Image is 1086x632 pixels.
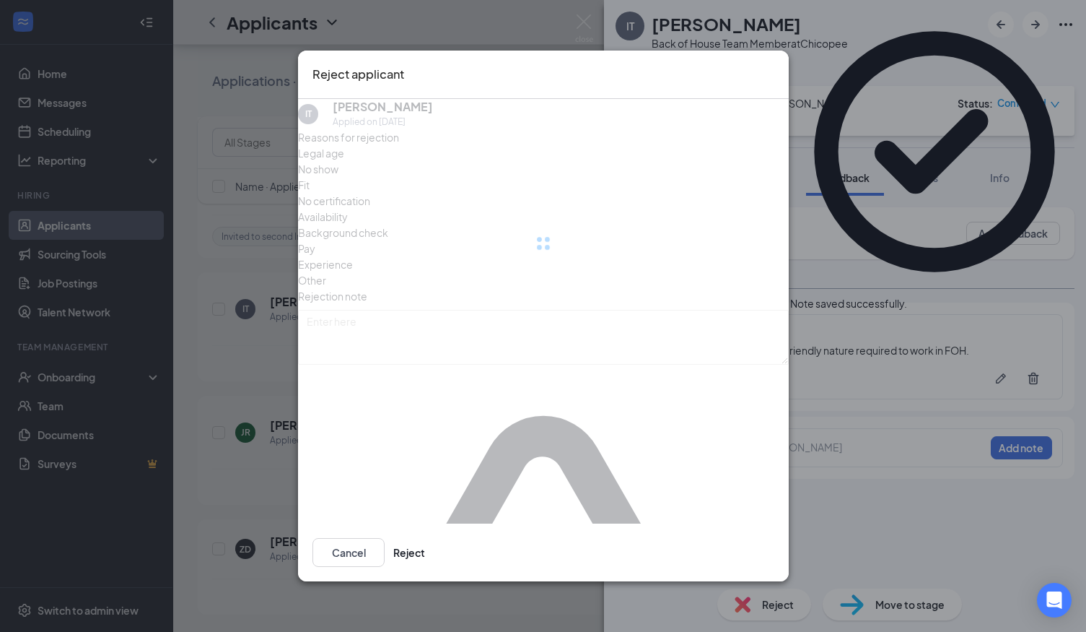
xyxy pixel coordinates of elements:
div: Note saved successfully. [790,296,907,311]
button: Cancel [312,538,385,567]
div: Open Intercom Messenger [1037,583,1072,618]
svg: CheckmarkCircle [790,7,1079,296]
button: Reject [393,538,425,567]
h3: Reject applicant [312,65,404,84]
